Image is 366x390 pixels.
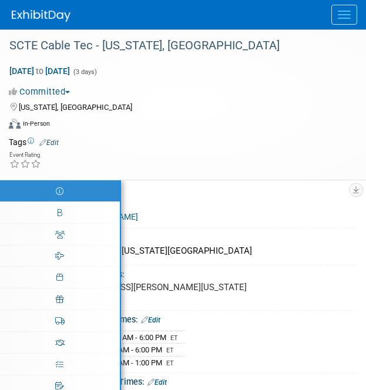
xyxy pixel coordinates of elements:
span: [DATE] [DATE] [9,66,70,76]
pre: [STREET_ADDRESS][PERSON_NAME][US_STATE] [54,282,344,292]
div: SCTE Cable Tec - [US_STATE], [GEOGRAPHIC_DATA] [5,35,343,56]
div: Event Venue Address: [41,265,357,280]
a: Edit [141,316,160,324]
td: Tags [9,136,59,148]
div: Event Venue Name: [41,228,357,243]
img: ExhibitDay [12,10,70,22]
span: 8:30 AM - 6:00 PM [102,345,162,354]
div: Event Website: [41,193,357,209]
span: ET [170,334,178,342]
span: (3 days) [72,68,97,76]
button: Committed [9,86,75,98]
div: Event Rating [9,152,41,158]
div: Event Format [9,117,343,135]
span: 9:00 AM - 1:00 PM [102,358,162,367]
div: [PERSON_NAME][US_STATE][GEOGRAPHIC_DATA] [50,242,348,260]
span: ET [166,359,174,367]
button: Menu [331,5,357,25]
div: Booth Set-up Dates/Times: [41,373,357,388]
span: ET [166,347,174,354]
span: [US_STATE], [GEOGRAPHIC_DATA] [19,103,132,112]
img: Format-Inperson.png [9,119,21,128]
div: In-Person [22,119,50,128]
a: Edit [39,139,59,147]
div: Exhibit Hall Dates/Times: [41,311,357,326]
span: 10:45 AM - 6:00 PM [102,333,166,342]
span: to [34,66,45,76]
a: Edit [147,378,167,386]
